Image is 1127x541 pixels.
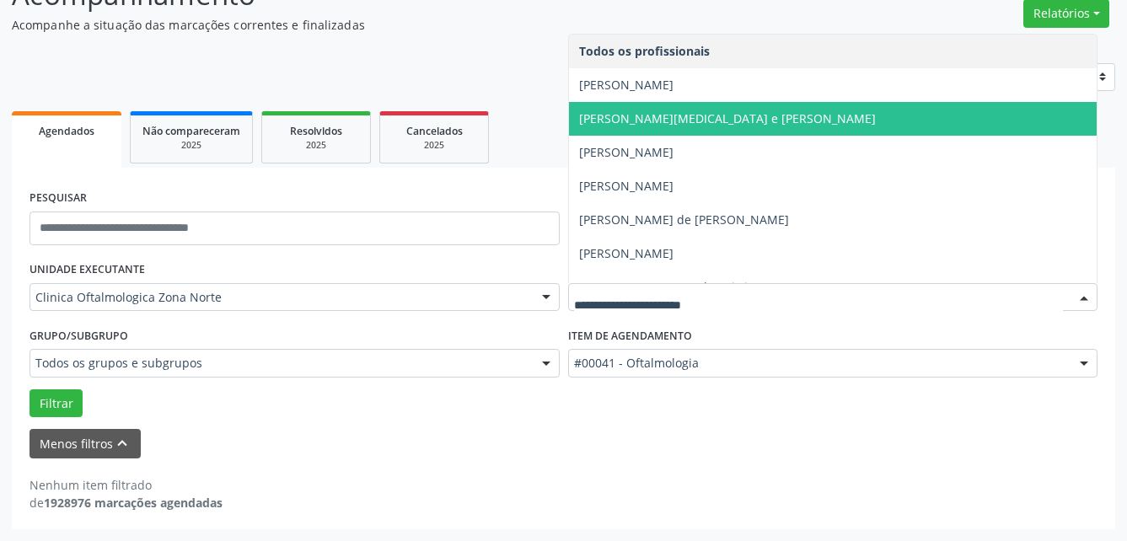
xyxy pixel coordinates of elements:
[290,124,342,138] span: Resolvidos
[30,323,128,349] label: Grupo/Subgrupo
[30,389,83,418] button: Filtrar
[30,429,141,458] button: Menos filtroskeyboard_arrow_up
[142,139,240,152] div: 2025
[406,124,463,138] span: Cancelados
[30,494,223,512] div: de
[35,289,525,306] span: Clinica Oftalmologica Zona Norte
[579,43,710,59] span: Todos os profissionais
[142,124,240,138] span: Não compareceram
[579,279,759,295] span: [PERSON_NAME] Cavalcanti Lira
[579,144,674,160] span: [PERSON_NAME]
[579,178,674,194] span: [PERSON_NAME]
[579,212,789,228] span: [PERSON_NAME] de [PERSON_NAME]
[30,257,145,283] label: UNIDADE EXECUTANTE
[12,16,784,34] p: Acompanhe a situação das marcações correntes e finalizadas
[35,355,525,372] span: Todos os grupos e subgrupos
[44,495,223,511] strong: 1928976 marcações agendadas
[392,139,476,152] div: 2025
[579,77,674,93] span: [PERSON_NAME]
[568,323,692,349] label: Item de agendamento
[579,110,876,126] span: [PERSON_NAME][MEDICAL_DATA] e [PERSON_NAME]
[574,355,1064,372] span: #00041 - Oftalmologia
[30,476,223,494] div: Nenhum item filtrado
[579,245,674,261] span: [PERSON_NAME]
[113,434,131,453] i: keyboard_arrow_up
[30,185,87,212] label: PESQUISAR
[274,139,358,152] div: 2025
[39,124,94,138] span: Agendados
